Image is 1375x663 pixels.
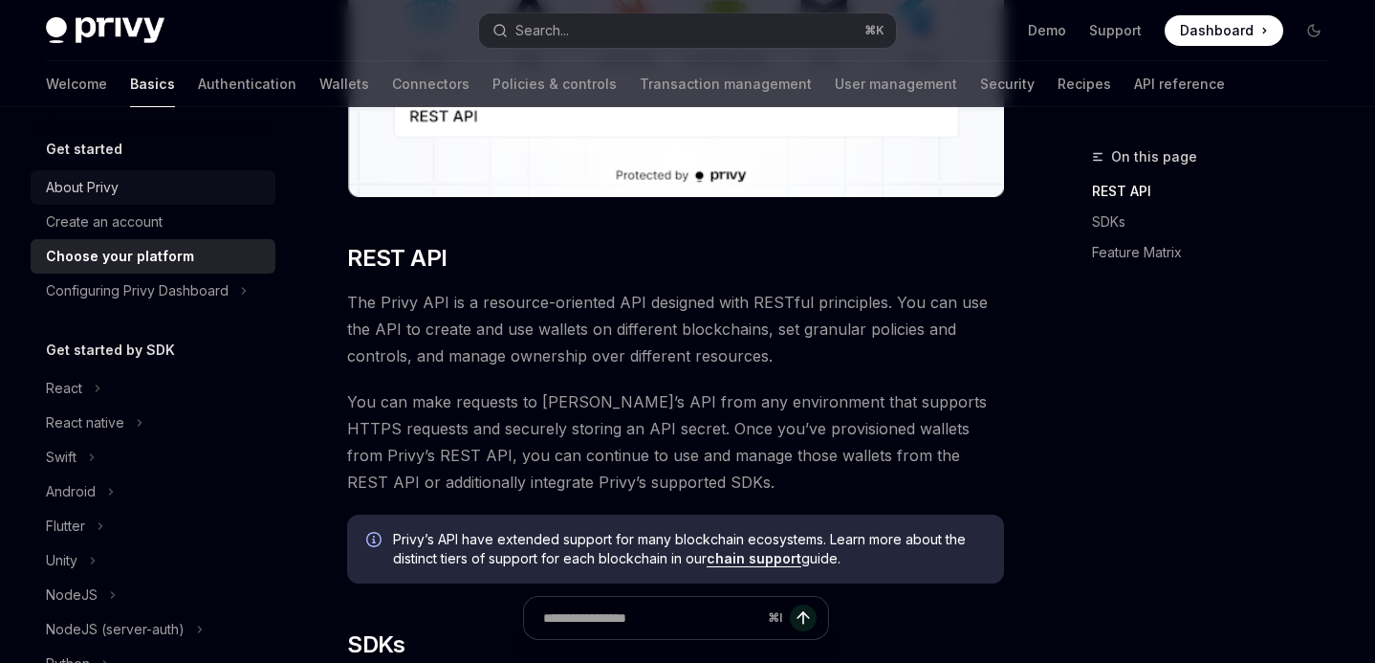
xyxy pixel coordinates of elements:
button: Send message [790,605,817,631]
button: Toggle Android section [31,475,275,509]
button: Toggle Configuring Privy Dashboard section [31,274,275,308]
a: Create an account [31,205,275,239]
span: Privy’s API have extended support for many blockchain ecosystems. Learn more about the distinct t... [393,530,985,568]
span: Dashboard [1180,21,1254,40]
button: Toggle React native section [31,406,275,440]
div: Flutter [46,515,85,538]
a: Wallets [319,61,369,107]
div: Configuring Privy Dashboard [46,279,229,302]
a: About Privy [31,170,275,205]
a: Dashboard [1165,15,1283,46]
a: Policies & controls [492,61,617,107]
a: Demo [1028,21,1066,40]
button: Toggle Swift section [31,440,275,475]
a: Feature Matrix [1092,237,1344,268]
div: About Privy [46,176,119,199]
input: Ask a question... [543,597,760,639]
h5: Get started [46,138,122,161]
a: SDKs [1092,207,1344,237]
div: NodeJS (server-auth) [46,618,185,641]
div: Search... [515,19,569,42]
span: The Privy API is a resource-oriented API designed with RESTful principles. You can use the API to... [347,289,1004,369]
button: Open search [479,13,897,48]
button: Toggle Unity section [31,543,275,578]
a: Connectors [392,61,469,107]
a: chain support [707,550,801,567]
svg: Info [366,532,385,551]
img: dark logo [46,17,164,44]
div: Unity [46,549,77,572]
a: Recipes [1058,61,1111,107]
a: Support [1089,21,1142,40]
a: API reference [1134,61,1225,107]
div: Swift [46,446,76,469]
span: You can make requests to [PERSON_NAME]’s API from any environment that supports HTTPS requests an... [347,388,1004,496]
span: On this page [1111,145,1197,168]
a: Security [980,61,1035,107]
button: Toggle React section [31,371,275,406]
div: Choose your platform [46,245,194,268]
button: Toggle NodeJS (server-auth) section [31,612,275,647]
a: Authentication [198,61,296,107]
a: User management [835,61,957,107]
div: React native [46,411,124,434]
div: Create an account [46,210,163,233]
span: REST API [347,243,447,274]
a: Basics [130,61,175,107]
div: Android [46,480,96,503]
span: ⌘ K [864,23,884,38]
button: Toggle NodeJS section [31,578,275,612]
button: Toggle dark mode [1299,15,1329,46]
div: React [46,377,82,400]
a: Choose your platform [31,239,275,274]
h5: Get started by SDK [46,339,175,362]
div: NodeJS [46,584,98,607]
a: Welcome [46,61,107,107]
a: Transaction management [640,61,812,107]
button: Toggle Flutter section [31,509,275,543]
a: REST API [1092,176,1344,207]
